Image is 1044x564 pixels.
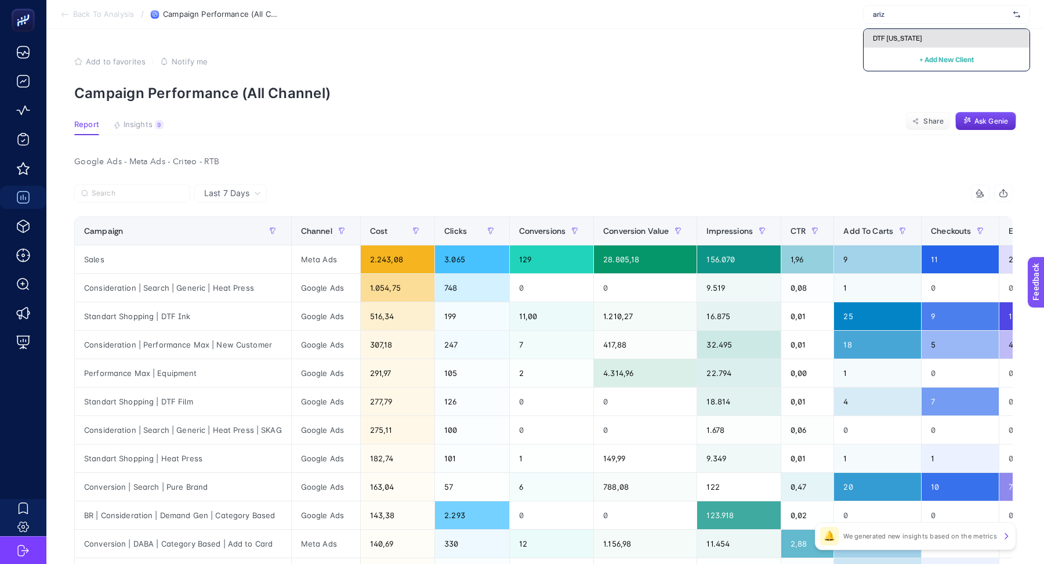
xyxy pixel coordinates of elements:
[510,302,594,330] div: 11,00
[594,501,697,529] div: 0
[75,274,291,302] div: Consideration | Search | Generic | Heat Press
[204,187,249,199] span: Last 7 Days
[697,530,781,558] div: 11.454
[834,245,921,273] div: 9
[510,274,594,302] div: 0
[361,331,434,359] div: 307,18
[834,274,921,302] div: 1
[594,388,697,415] div: 0
[292,274,360,302] div: Google Ads
[435,473,509,501] div: 57
[75,530,291,558] div: Conversion | DABA | Category Based | Add to Card
[435,302,509,330] div: 199
[843,532,997,541] p: We generated new insights based on the metrics
[435,530,509,558] div: 330
[75,388,291,415] div: Standart Shopping | DTF Film
[510,444,594,472] div: 1
[697,444,781,472] div: 9.349
[510,501,594,529] div: 0
[781,444,833,472] div: 0,01
[435,245,509,273] div: 3.065
[361,388,434,415] div: 277,79
[510,530,594,558] div: 12
[435,359,509,387] div: 105
[292,530,360,558] div: Meta Ads
[922,388,999,415] div: 7
[922,473,999,501] div: 10
[1013,9,1020,20] img: svg%3e
[922,416,999,444] div: 0
[75,501,291,529] div: BR | Consideration | Demand Gen | Category Based
[292,359,360,387] div: Google Ads
[922,245,999,273] div: 11
[697,416,781,444] div: 1.678
[974,117,1008,126] span: Ask Genie
[955,112,1016,131] button: Ask Genie
[292,501,360,529] div: Google Ads
[75,245,291,273] div: Sales
[361,416,434,444] div: 275,11
[697,331,781,359] div: 32.495
[510,388,594,415] div: 0
[781,530,833,558] div: 2,88
[84,226,123,236] span: Campaign
[594,416,697,444] div: 0
[361,245,434,273] div: 2.243,08
[820,527,839,545] div: 🔔
[781,302,833,330] div: 0,01
[444,226,467,236] span: Clicks
[160,57,208,66] button: Notify me
[873,10,1009,19] input: DTF Bank - Boostroas
[75,444,291,472] div: Standart Shopping | Heat Press
[697,501,781,529] div: 123.918
[919,55,974,64] span: + Add New Client
[834,302,921,330] div: 25
[75,359,291,387] div: Performance Max | Equipment
[697,245,781,273] div: 156.070
[292,416,360,444] div: Google Ads
[834,444,921,472] div: 1
[510,245,594,273] div: 129
[361,274,434,302] div: 1.054,75
[370,226,388,236] span: Cost
[697,388,781,415] div: 18.814
[435,388,509,415] div: 126
[706,226,753,236] span: Impressions
[75,331,291,359] div: Consideration | Performance Max | New Customer
[435,416,509,444] div: 100
[594,331,697,359] div: 417,88
[922,501,999,529] div: 0
[594,473,697,501] div: 788,08
[834,359,921,387] div: 1
[919,52,974,66] button: + Add New Client
[922,274,999,302] div: 0
[834,501,921,529] div: 0
[594,245,697,273] div: 28.805,18
[791,226,806,236] span: CTR
[781,473,833,501] div: 0,47
[361,444,434,472] div: 182,74
[594,302,697,330] div: 1.210,27
[834,331,921,359] div: 18
[435,274,509,302] div: 748
[361,501,434,529] div: 143,38
[292,473,360,501] div: Google Ads
[292,331,360,359] div: Google Ads
[292,444,360,472] div: Google Ads
[7,3,44,13] span: Feedback
[510,331,594,359] div: 7
[594,359,697,387] div: 4.314,96
[361,473,434,501] div: 163,04
[923,117,944,126] span: Share
[781,331,833,359] div: 0,01
[74,57,146,66] button: Add to favorites
[510,473,594,501] div: 6
[75,302,291,330] div: Standart Shopping | DTF Ink
[86,57,146,66] span: Add to favorites
[922,302,999,330] div: 9
[519,226,566,236] span: Conversions
[922,359,999,387] div: 0
[781,359,833,387] div: 0,00
[74,120,99,129] span: Report
[781,501,833,529] div: 0,02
